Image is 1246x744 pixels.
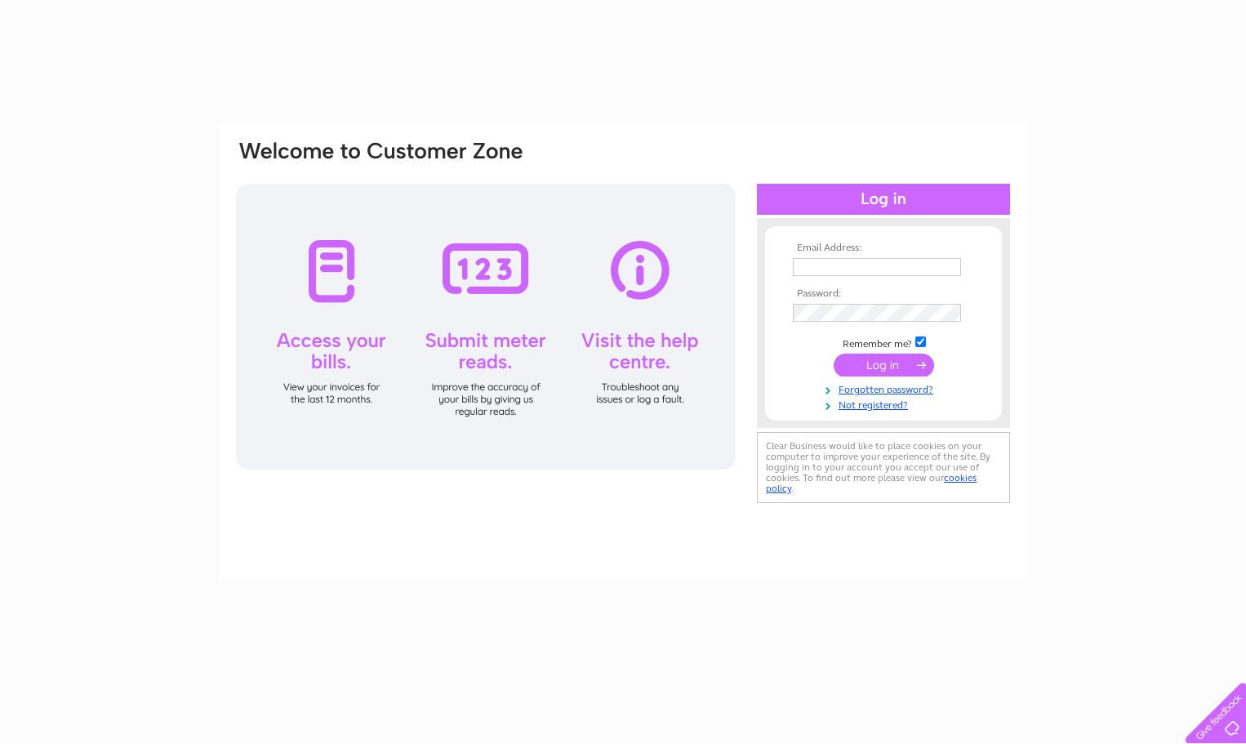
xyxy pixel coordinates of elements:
[793,381,978,396] a: Forgotten password?
[789,243,978,254] th: Email Address:
[789,334,978,350] td: Remember me?
[789,288,978,300] th: Password:
[757,432,1010,503] div: Clear Business would like to place cookies on your computer to improve your experience of the sit...
[766,472,977,494] a: cookies policy
[793,396,978,412] a: Not registered?
[834,354,934,376] input: Submit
